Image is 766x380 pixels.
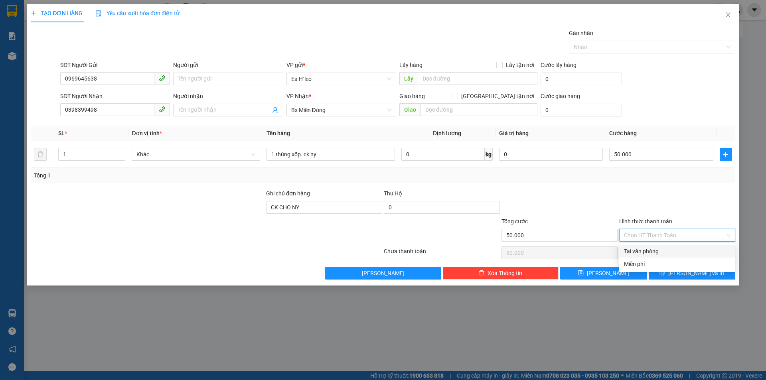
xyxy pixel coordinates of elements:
[503,61,537,69] span: Lấy tận nơi
[541,73,622,85] input: Cước lấy hàng
[443,267,559,280] button: deleteXóa Thông tin
[266,201,382,214] input: Ghi chú đơn hàng
[159,106,165,112] span: phone
[720,148,732,161] button: plus
[720,151,732,158] span: plus
[362,269,405,278] span: [PERSON_NAME]
[587,269,630,278] span: [PERSON_NAME]
[569,30,593,36] label: Gán nhãn
[34,171,296,180] div: Tổng: 1
[325,267,441,280] button: [PERSON_NAME]
[399,103,421,116] span: Giao
[485,148,493,161] span: kg
[717,4,739,26] button: Close
[488,269,522,278] span: Xóa Thông tin
[267,130,290,136] span: Tên hàng
[272,107,278,113] span: user-add
[383,247,501,261] div: Chưa thanh toán
[286,61,396,69] div: VP gửi
[31,10,36,16] span: plus
[619,218,672,224] label: Hình thức thanh toán
[659,270,665,276] span: printer
[479,270,484,276] span: delete
[291,104,391,116] span: Bx Miền Đông
[34,148,47,161] button: delete
[541,104,622,116] input: Cước giao hàng
[725,12,731,18] span: close
[399,62,422,68] span: Lấy hàng
[31,10,83,16] span: TẠO ĐƠN HÀNG
[159,75,165,81] span: phone
[433,130,461,136] span: Định lượng
[649,267,735,280] button: printer[PERSON_NAME] và In
[458,92,537,100] span: [GEOGRAPHIC_DATA] tận nơi
[541,93,580,99] label: Cước giao hàng
[560,267,647,280] button: save[PERSON_NAME]
[624,260,730,268] div: Miễn phí
[132,130,162,136] span: Đơn vị tính
[499,148,603,161] input: 0
[541,62,576,68] label: Cước lấy hàng
[173,92,283,100] div: Người nhận
[95,10,102,17] img: icon
[609,130,637,136] span: Cước hàng
[136,148,255,160] span: Khác
[291,73,391,85] span: Ea H`leo
[286,93,309,99] span: VP Nhận
[384,190,402,197] span: Thu Hộ
[267,148,395,161] input: VD: Bàn, Ghế
[624,247,730,256] div: Tại văn phòng
[58,130,65,136] span: SL
[266,190,310,197] label: Ghi chú đơn hàng
[499,130,529,136] span: Giá trị hàng
[399,72,418,85] span: Lấy
[95,10,180,16] span: Yêu cầu xuất hóa đơn điện tử
[60,61,170,69] div: SĐT Người Gửi
[578,270,584,276] span: save
[421,103,537,116] input: Dọc đường
[668,269,724,278] span: [PERSON_NAME] và In
[418,72,537,85] input: Dọc đường
[173,61,283,69] div: Người gửi
[501,218,528,224] span: Tổng cước
[399,93,425,99] span: Giao hàng
[60,92,170,100] div: SĐT Người Nhận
